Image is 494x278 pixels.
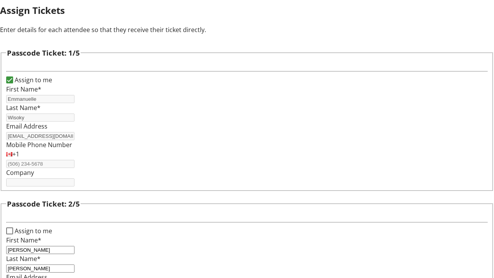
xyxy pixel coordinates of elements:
[13,75,52,85] label: Assign to me
[6,141,72,149] label: Mobile Phone Number
[6,236,41,244] label: First Name*
[13,226,52,236] label: Assign to me
[7,198,80,209] h3: Passcode Ticket: 2/5
[6,103,41,112] label: Last Name*
[6,168,34,177] label: Company
[6,85,41,93] label: First Name*
[7,47,80,58] h3: Passcode Ticket: 1/5
[6,122,47,131] label: Email Address
[6,160,74,168] input: (506) 234-5678
[6,254,41,263] label: Last Name*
